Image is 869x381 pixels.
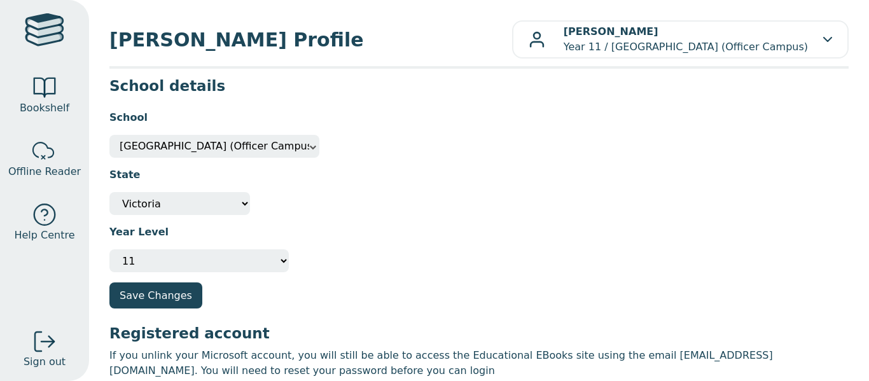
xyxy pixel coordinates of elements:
[109,282,202,308] button: Save Changes
[14,228,74,243] span: Help Centre
[512,20,849,59] button: [PERSON_NAME]Year 11 / [GEOGRAPHIC_DATA] (Officer Campus)
[109,324,849,343] h3: Registered account
[564,25,658,38] b: [PERSON_NAME]
[109,348,849,378] p: If you unlink your Microsoft account, you will still be able to access the Educational EBooks sit...
[20,100,69,116] span: Bookshelf
[120,135,309,158] span: Minaret College (Officer Campus)
[8,164,81,179] span: Offline Reader
[564,24,808,55] p: Year 11 / [GEOGRAPHIC_DATA] (Officer Campus)
[109,167,140,183] label: State
[109,110,148,125] label: School
[109,25,512,54] span: [PERSON_NAME] Profile
[109,225,169,240] label: Year Level
[109,76,849,95] h3: School details
[24,354,66,370] span: Sign out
